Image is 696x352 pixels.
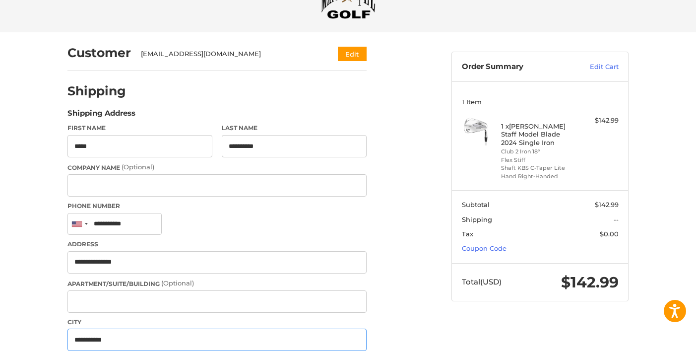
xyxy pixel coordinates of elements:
[67,279,367,288] label: Apartment/Suite/Building
[67,83,126,99] h2: Shipping
[462,277,502,286] span: Total (USD)
[462,215,492,223] span: Shipping
[462,62,569,72] h3: Order Summary
[67,45,131,61] h2: Customer
[68,213,91,235] div: United States: +1
[67,202,367,211] label: Phone Number
[501,156,577,164] li: Flex Stiff
[67,124,212,133] label: First Name
[338,47,367,61] button: Edit
[501,172,577,181] li: Hand Right-Handed
[141,49,319,59] div: [EMAIL_ADDRESS][DOMAIN_NAME]
[501,164,577,172] li: Shaft KBS C-Taper Lite
[122,163,154,171] small: (Optional)
[614,215,619,223] span: --
[67,318,367,327] label: City
[462,244,506,252] a: Coupon Code
[462,98,619,106] h3: 1 Item
[67,240,367,249] label: Address
[600,230,619,238] span: $0.00
[569,62,619,72] a: Edit Cart
[561,273,619,291] span: $142.99
[595,201,619,209] span: $142.99
[67,108,135,124] legend: Shipping Address
[579,116,619,126] div: $142.99
[462,201,490,209] span: Subtotal
[161,279,194,287] small: (Optional)
[501,122,577,146] h4: 1 x [PERSON_NAME] Staff Model Blade 2024 Single Iron
[501,147,577,156] li: Club 2 Iron 18°
[222,124,367,133] label: Last Name
[462,230,473,238] span: Tax
[67,162,367,172] label: Company Name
